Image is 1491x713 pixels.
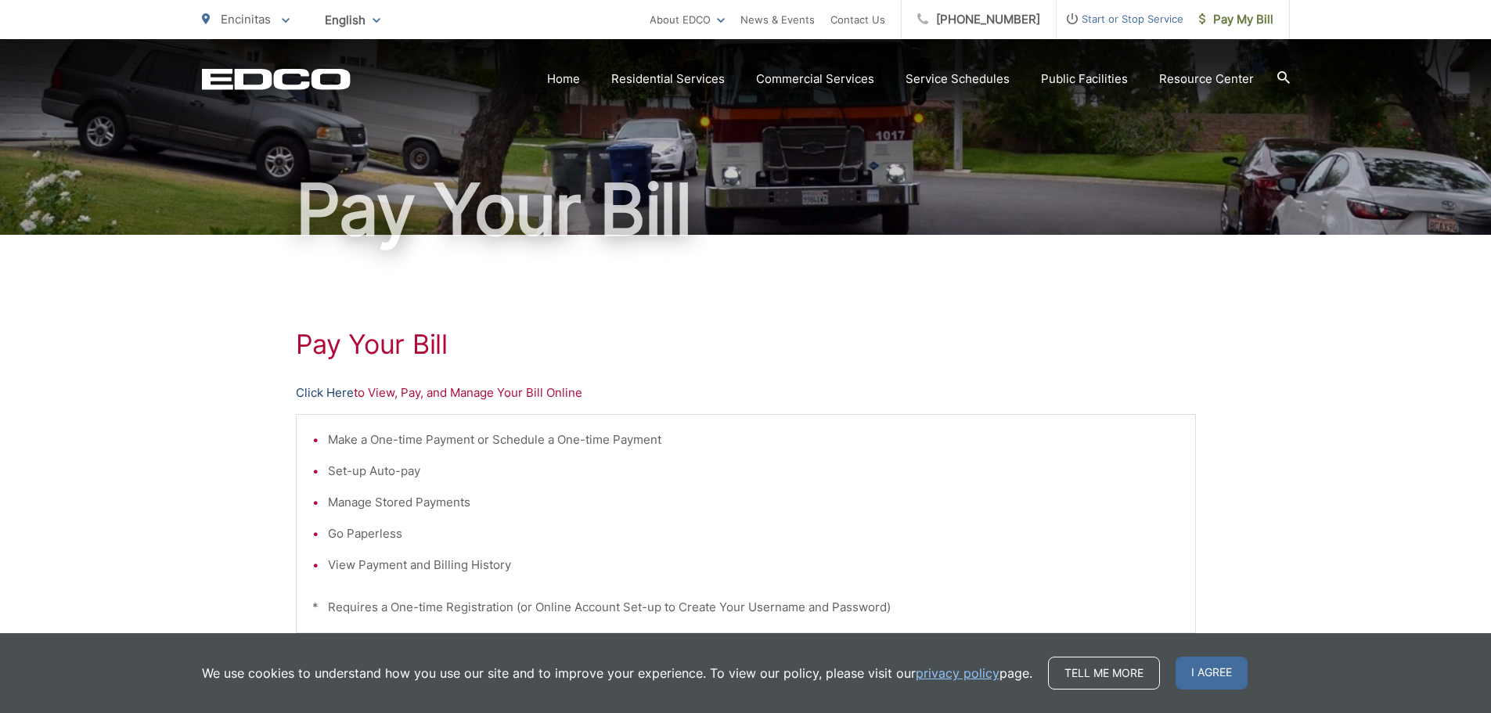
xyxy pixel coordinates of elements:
p: to View, Pay, and Manage Your Bill Online [296,384,1196,402]
span: English [313,6,392,34]
a: Service Schedules [906,70,1010,88]
a: Resource Center [1159,70,1254,88]
a: Public Facilities [1041,70,1128,88]
a: Click Here [296,384,354,402]
a: Tell me more [1048,657,1160,690]
span: Encinitas [221,12,271,27]
a: privacy policy [916,664,999,682]
li: Go Paperless [328,524,1179,543]
li: Manage Stored Payments [328,493,1179,512]
a: Contact Us [830,10,885,29]
a: EDCD logo. Return to the homepage. [202,68,351,90]
a: About EDCO [650,10,725,29]
p: * Requires a One-time Registration (or Online Account Set-up to Create Your Username and Password) [312,598,1179,617]
a: Commercial Services [756,70,874,88]
li: Make a One-time Payment or Schedule a One-time Payment [328,430,1179,449]
li: View Payment and Billing History [328,556,1179,574]
span: Pay My Bill [1199,10,1273,29]
a: News & Events [740,10,815,29]
h1: Pay Your Bill [296,329,1196,360]
span: I agree [1176,657,1248,690]
a: Home [547,70,580,88]
p: We use cookies to understand how you use our site and to improve your experience. To view our pol... [202,664,1032,682]
li: Set-up Auto-pay [328,462,1179,481]
a: Residential Services [611,70,725,88]
h1: Pay Your Bill [202,171,1290,249]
